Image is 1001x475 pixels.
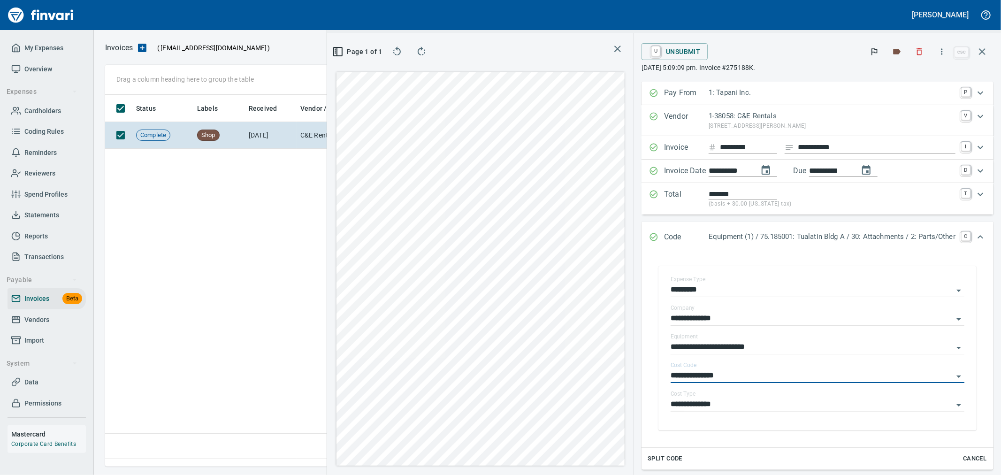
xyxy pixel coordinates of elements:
[909,41,930,62] button: Discard
[709,111,955,122] p: 1-38058: C&E Rentals
[7,86,77,98] span: Expenses
[855,159,878,182] button: change due date
[864,41,885,62] button: Flag
[952,341,965,354] button: Open
[24,376,38,388] span: Data
[198,131,219,140] span: Shop
[8,246,86,268] a: Transactions
[785,143,794,152] svg: Invoice description
[664,231,709,244] p: Code
[245,122,297,149] td: [DATE]
[6,4,76,26] img: Finvari
[649,44,700,60] span: Unsubmit
[338,46,378,58] span: Page 1 of 1
[24,209,59,221] span: Statements
[8,184,86,205] a: Spend Profiles
[886,41,907,62] button: Labels
[24,63,52,75] span: Overview
[7,274,77,286] span: Payable
[8,372,86,393] a: Data
[24,168,55,179] span: Reviewers
[642,253,993,470] div: Expand
[11,429,86,439] h6: Mastercard
[642,63,993,72] p: [DATE] 5:09:09 pm. Invoice #275188K.
[664,165,709,177] p: Invoice Date
[755,159,777,182] button: change date
[105,42,133,54] p: Invoices
[8,330,86,351] a: Import
[664,87,709,100] p: Pay From
[136,103,168,114] span: Status
[24,398,61,409] span: Permissions
[642,222,993,253] div: Expand
[642,183,993,215] div: Expand
[709,122,955,131] p: [STREET_ADDRESS][PERSON_NAME]
[8,121,86,142] a: Coding Rules
[249,103,289,114] span: Received
[642,82,993,105] div: Expand
[24,335,44,346] span: Import
[642,160,993,183] div: Expand
[664,111,709,130] p: Vendor
[137,131,170,140] span: Complete
[8,226,86,247] a: Reports
[152,43,270,53] p: ( )
[651,46,660,56] a: U
[955,47,969,57] a: esc
[133,42,152,54] button: Upload an Invoice
[671,277,705,283] label: Expense Type
[642,43,708,60] button: UUnsubmit
[24,42,63,54] span: My Expenses
[793,165,838,176] p: Due
[24,230,48,242] span: Reports
[961,189,970,198] a: T
[335,43,382,60] button: Page 1 of 1
[664,189,709,209] p: Total
[11,441,76,447] a: Corporate Card Benefits
[664,142,709,154] p: Invoice
[300,103,344,114] span: Vendor / From
[961,87,970,97] a: P
[8,309,86,330] a: Vendors
[961,231,970,241] a: C
[910,8,971,22] button: [PERSON_NAME]
[24,189,68,200] span: Spend Profiles
[24,293,49,305] span: Invoices
[8,205,86,226] a: Statements
[8,100,86,122] a: Cardholders
[3,83,81,100] button: Expenses
[8,142,86,163] a: Reminders
[645,452,685,466] button: Split Code
[952,370,965,383] button: Open
[24,314,49,326] span: Vendors
[671,306,695,311] label: Company
[24,147,57,159] span: Reminders
[7,358,77,369] span: System
[297,122,390,149] td: C&E Rentals (1-38058)
[961,142,970,151] a: I
[709,87,955,98] p: 1: Tapani Inc.
[24,251,64,263] span: Transactions
[648,453,682,464] span: Split Code
[3,355,81,372] button: System
[642,136,993,160] div: Expand
[8,163,86,184] a: Reviewers
[300,103,356,114] span: Vendor / From
[960,452,990,466] button: Cancel
[136,103,156,114] span: Status
[197,103,230,114] span: Labels
[8,38,86,59] a: My Expenses
[709,199,955,209] p: (basis + $0.00 [US_STATE] tax)
[62,293,82,304] span: Beta
[642,105,993,136] div: Expand
[160,43,267,53] span: [EMAIL_ADDRESS][DOMAIN_NAME]
[24,105,61,117] span: Cardholders
[932,41,952,62] button: More
[671,363,696,368] label: Cost Code
[249,103,277,114] span: Received
[671,334,698,340] label: Equipment
[961,111,970,120] a: V
[912,10,969,20] h5: [PERSON_NAME]
[116,75,254,84] p: Drag a column heading here to group the table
